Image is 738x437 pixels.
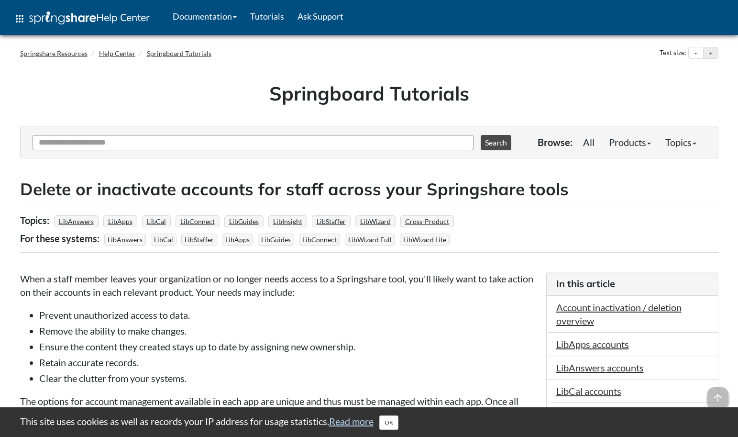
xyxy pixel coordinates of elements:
a: LibAnswers accounts [556,362,644,373]
a: Help Center [99,49,135,57]
button: Close [379,415,398,430]
span: LibWizard Lite [400,234,450,246]
a: All [576,133,602,152]
div: For these systems: [20,229,102,247]
a: Products [602,133,658,152]
a: Read more [329,415,374,427]
li: Prevent unauthorized access to data. [39,308,537,322]
span: LibCal [151,234,176,246]
div: Text size: [658,47,688,59]
a: apps Help Center [7,4,156,33]
a: LibGuides [228,214,260,228]
span: LibGuides [258,234,294,246]
a: Springshare Resources [20,49,88,57]
span: LibStaffer [181,234,217,246]
a: Springboard Tutorials [147,49,211,57]
img: Springshare [29,11,96,24]
button: Increase text size [704,47,718,59]
h2: Delete or inactivate accounts for staff across your Springshare tools [20,178,718,201]
a: arrow_upward [707,388,728,400]
a: LibCal accounts [556,385,621,397]
a: LibStaffer [315,214,347,228]
a: LibInsight [272,214,304,228]
a: LibAnswers [57,214,95,228]
span: LibApps [222,234,253,246]
li: Remove the ability to make changes. [39,324,537,337]
li: Ensure the content they created stays up to date by assigning new ownership. [39,340,537,353]
button: Decrease text size [689,47,703,59]
span: Help Center [96,11,150,23]
a: Documentation [166,4,243,28]
div: Topics: [20,211,52,229]
button: Search [481,135,511,150]
a: Topics [658,133,704,152]
a: Account inactivation / deletion overview [556,302,682,326]
li: Clear the clutter from your systems. [39,371,537,385]
li: Retain accurate records. [39,356,537,369]
span: LibWizard Full [345,234,395,246]
div: This site uses cookies as well as records your IP address for usage statistics. [11,415,728,430]
span: LibConnect [299,234,340,246]
span: apps [14,13,25,24]
a: Tutorials [243,4,291,28]
a: LibCal [145,214,167,228]
a: Ask Support [291,4,350,28]
a: LibApps [107,214,134,228]
a: Cross-Product [404,214,451,228]
a: LibWizard [359,214,392,228]
a: LibConnect [179,214,216,228]
p: When a staff member leaves your organization or no longer needs access to a Springshare tool, you... [20,272,537,299]
span: LibAnswers [104,234,146,246]
h3: In this article [556,277,708,291]
span: arrow_upward [707,387,728,408]
a: LibApps accounts [556,338,629,350]
p: Browse: [538,135,573,149]
h1: Springboard Tutorials [27,80,711,107]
